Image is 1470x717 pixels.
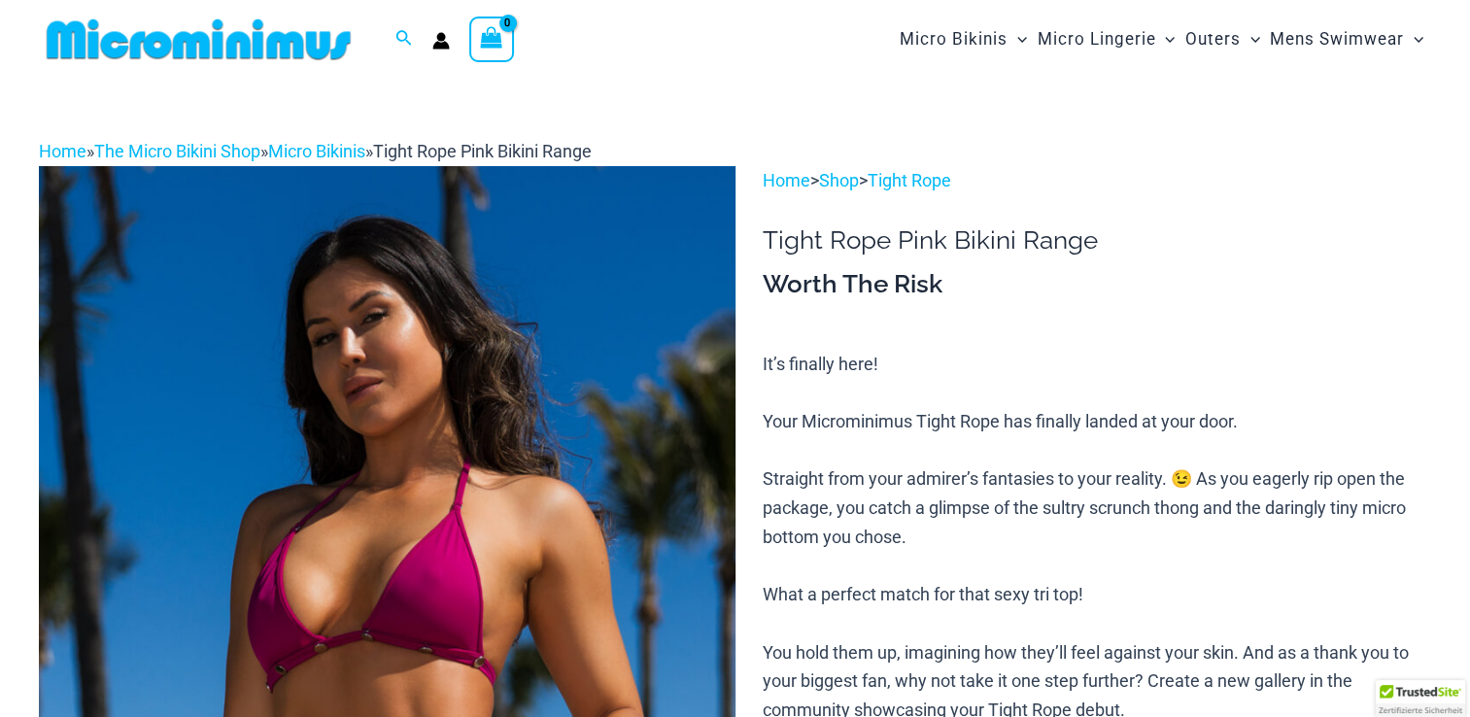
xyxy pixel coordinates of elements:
[432,32,450,50] a: Account icon link
[39,141,86,161] a: Home
[900,15,1008,64] span: Micro Bikinis
[895,10,1032,69] a: Micro BikinisMenu ToggleMenu Toggle
[763,166,1431,195] p: > >
[1008,15,1027,64] span: Menu Toggle
[763,225,1431,256] h1: Tight Rope Pink Bikini Range
[1241,15,1260,64] span: Menu Toggle
[1265,10,1428,69] a: Mens SwimwearMenu ToggleMenu Toggle
[395,27,413,51] a: Search icon link
[819,170,859,190] a: Shop
[373,141,592,161] span: Tight Rope Pink Bikini Range
[763,268,1431,301] h3: Worth The Risk
[1270,15,1404,64] span: Mens Swimwear
[1180,10,1265,69] a: OutersMenu ToggleMenu Toggle
[763,170,810,190] a: Home
[1037,15,1155,64] span: Micro Lingerie
[892,7,1431,72] nav: Site Navigation
[39,141,592,161] span: » » »
[1185,15,1241,64] span: Outers
[39,17,359,61] img: MM SHOP LOGO FLAT
[1032,10,1179,69] a: Micro LingerieMenu ToggleMenu Toggle
[94,141,260,161] a: The Micro Bikini Shop
[868,170,951,190] a: Tight Rope
[1376,680,1465,717] div: TrustedSite Certified
[1404,15,1423,64] span: Menu Toggle
[1155,15,1175,64] span: Menu Toggle
[469,17,514,61] a: View Shopping Cart, empty
[268,141,365,161] a: Micro Bikinis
